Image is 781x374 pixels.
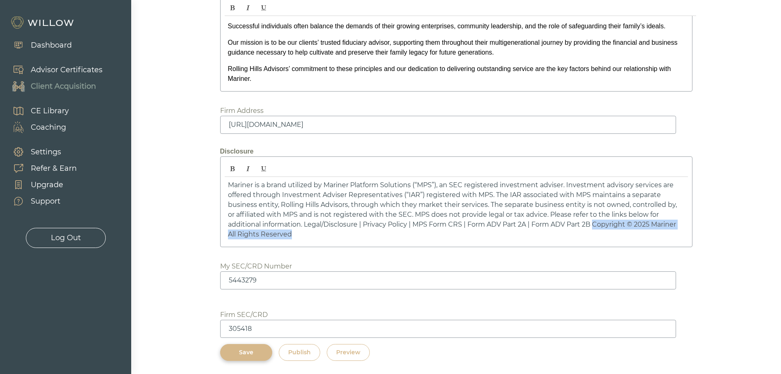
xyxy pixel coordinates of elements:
[4,160,77,177] a: Refer & Earn
[241,1,255,15] span: Italic
[31,163,77,174] div: Refer & Earn
[220,344,272,361] button: Save
[336,348,360,357] div: Preview
[220,147,692,156] div: Disclosure
[31,40,72,51] div: Dashboard
[220,262,292,271] div: My SEC/CRD Number
[31,81,96,92] div: Client Acquisition
[256,162,271,176] span: Underline
[241,162,255,176] span: Italic
[225,162,240,176] span: Bold
[228,38,685,64] p: Our mission is to be our clients’ trusted fiduciary advisor, supporting them throughout their mul...
[288,348,311,357] div: Publish
[228,21,685,38] p: Successful individuals often balance the demands of their growing enterprises, community leadersh...
[31,106,69,117] div: CE Library
[51,232,81,243] div: Log Out
[327,344,370,361] button: Preview
[230,348,263,357] div: Save
[4,119,69,135] a: Coaching
[10,16,76,29] img: Willow
[31,196,60,207] div: Support
[4,37,72,53] a: Dashboard
[279,344,320,361] button: Publish
[220,106,264,116] div: Firm Address
[31,122,66,133] div: Coaching
[4,177,77,193] a: Upgrade
[228,64,685,84] p: Rolling Hills Advisors’ commitment to these principles and our dedication to delivering outstandi...
[4,62,102,78] a: Advisor Certificates
[4,103,69,119] a: CE Library
[4,144,77,160] a: Settings
[225,1,240,15] span: Bold
[220,310,268,320] div: Firm SEC/CRD
[31,64,102,76] div: Advisor Certificates
[31,147,61,158] div: Settings
[4,78,102,94] a: Client Acquisition
[228,180,685,239] p: Mariner is a brand utilized by Mariner Platform Solutions (“MPS”), an SEC registered investment a...
[256,1,271,15] span: Underline
[31,179,63,190] div: Upgrade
